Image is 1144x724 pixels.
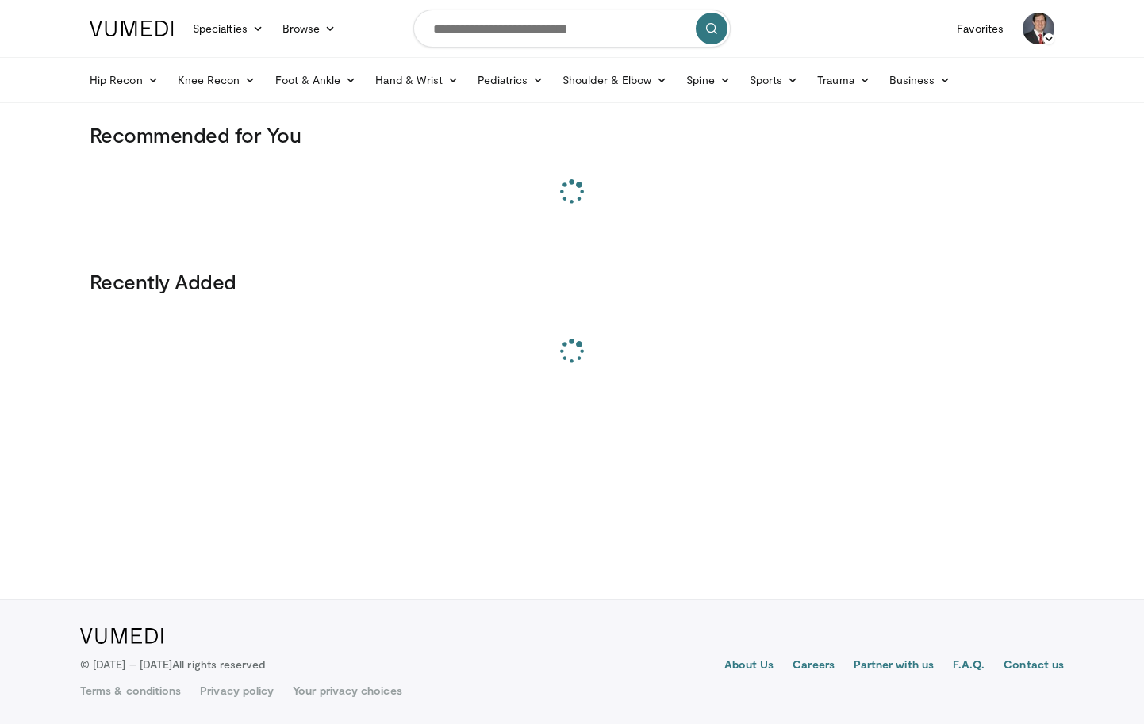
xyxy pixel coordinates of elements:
[724,657,774,676] a: About Us
[273,13,346,44] a: Browse
[90,21,174,36] img: VuMedi Logo
[808,64,880,96] a: Trauma
[468,64,553,96] a: Pediatrics
[1023,13,1054,44] img: Avatar
[80,683,181,699] a: Terms & conditions
[172,657,265,671] span: All rights reserved
[553,64,677,96] a: Shoulder & Elbow
[293,683,401,699] a: Your privacy choices
[90,122,1054,147] h3: Recommended for You
[90,269,1054,294] h3: Recently Added
[200,683,274,699] a: Privacy policy
[1004,657,1064,676] a: Contact us
[168,64,266,96] a: Knee Recon
[880,64,961,96] a: Business
[80,657,266,672] p: © [DATE] – [DATE]
[947,13,1013,44] a: Favorites
[183,13,273,44] a: Specialties
[953,657,985,676] a: F.A.Q.
[793,657,835,676] a: Careers
[366,64,468,96] a: Hand & Wrist
[80,628,163,644] img: VuMedi Logo
[740,64,808,96] a: Sports
[80,64,168,96] a: Hip Recon
[677,64,739,96] a: Spine
[854,657,934,676] a: Partner with us
[413,10,731,48] input: Search topics, interventions
[266,64,367,96] a: Foot & Ankle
